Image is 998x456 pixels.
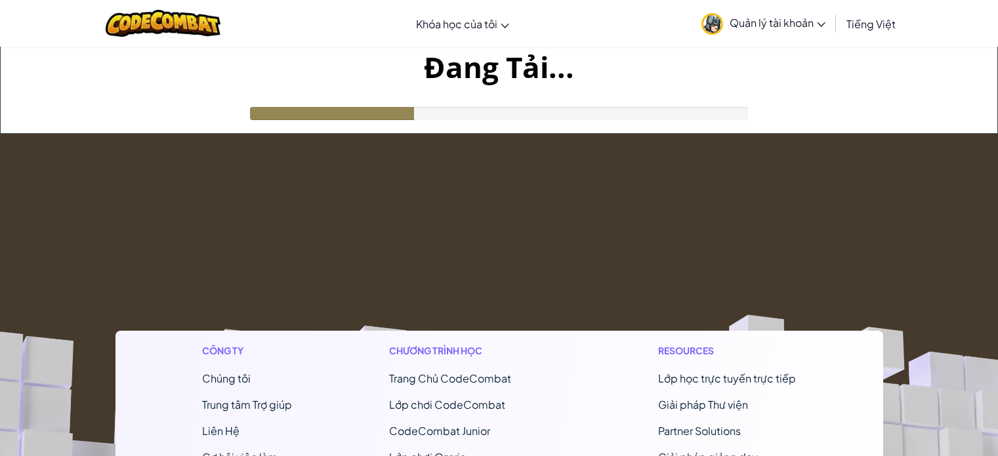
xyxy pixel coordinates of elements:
span: Tiếng Việt [846,17,896,31]
span: Trang Chủ CodeCombat [389,371,511,385]
h1: Công ty [202,344,292,358]
img: avatar [701,13,723,35]
a: Khóa học của tôi [409,6,516,41]
h1: Đang Tải... [1,47,997,87]
span: Quản lý tài khoản [730,16,825,30]
a: Lớp chơi CodeCombat [389,398,505,411]
img: CodeCombat logo [106,10,220,37]
span: Liên Hệ [202,424,239,438]
h1: Resources [658,344,796,358]
h1: Chương trình học [389,344,562,358]
a: CodeCombat Junior [389,424,490,438]
a: Chúng tôi [202,371,251,385]
a: Quản lý tài khoản [695,3,832,44]
a: Lớp học trực tuyến trực tiếp [658,371,796,385]
a: Trung tâm Trợ giúp [202,398,292,411]
a: Partner Solutions [658,424,741,438]
a: Giải pháp Thư viện [658,398,748,411]
a: Tiếng Việt [840,6,902,41]
span: Khóa học của tôi [416,17,497,31]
